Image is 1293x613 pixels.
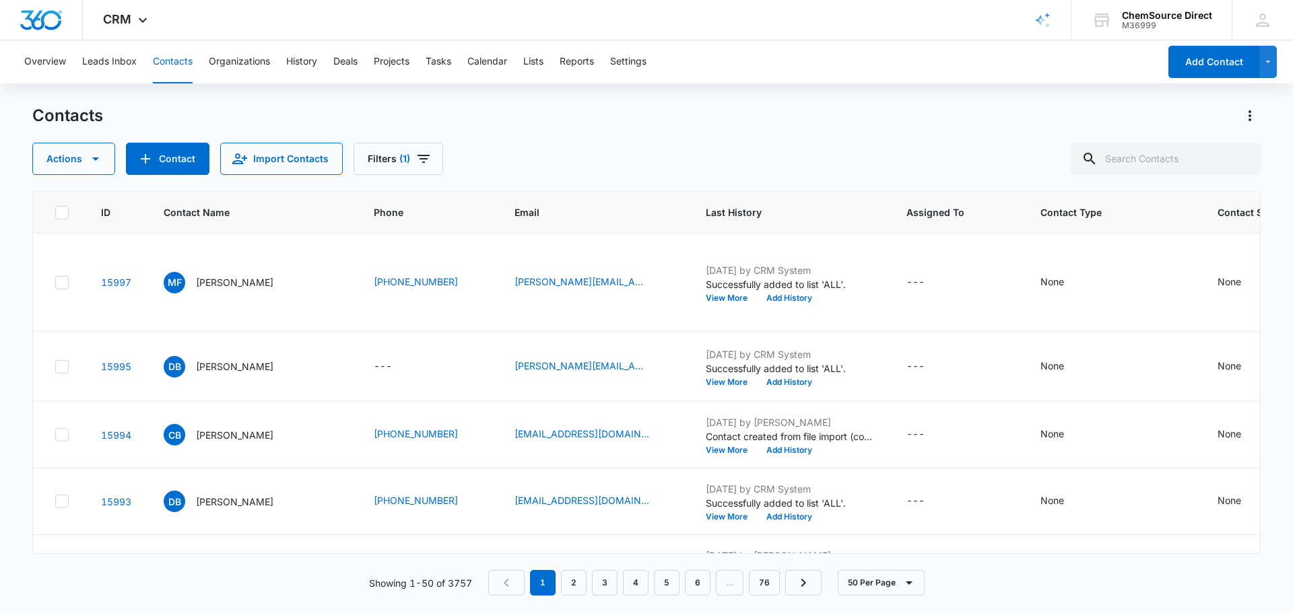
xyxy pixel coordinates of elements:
div: Email - debbiescleaningservice@yahoo.com - Select to Edit Field [515,493,673,509]
span: Contact Type [1040,205,1166,219]
em: 1 [530,570,556,596]
a: Navigate to contact details page for Dirk Baker [101,361,131,372]
a: [PERSON_NAME][EMAIL_ADDRESS][DOMAIN_NAME] [515,359,649,373]
input: Search Contacts [1071,143,1261,175]
div: Contact Type - None - Select to Edit Field [1040,275,1088,291]
div: Contact Type - None - Select to Edit Field [1040,359,1088,375]
button: Filters [354,143,443,175]
button: Settings [610,40,646,83]
div: Email - dirk@dirkbaker.com - Select to Edit Field [515,359,673,375]
button: Reports [560,40,594,83]
div: account name [1122,10,1212,21]
div: Contact Status - None - Select to Edit Field [1218,359,1265,375]
button: View More [706,294,757,302]
p: Showing 1-50 of 3757 [369,576,472,590]
button: 50 Per Page [838,570,925,596]
button: Actions [32,143,115,175]
a: Page 6 [685,570,710,596]
div: None [1040,275,1064,289]
nav: Pagination [488,570,822,596]
p: [PERSON_NAME] [196,428,273,442]
a: Page 3 [592,570,618,596]
button: Calendar [467,40,507,83]
a: [PHONE_NUMBER] [374,275,458,289]
button: Add Contact [1168,46,1259,78]
div: None [1040,427,1064,441]
div: None [1040,359,1064,373]
p: [PERSON_NAME] [196,359,273,373]
div: Assigned To - - Select to Edit Field [906,427,949,443]
a: Page 76 [749,570,780,596]
div: Contact Type - None - Select to Edit Field [1040,427,1088,443]
span: Assigned To [906,205,989,219]
p: [PERSON_NAME] [196,275,273,289]
a: Navigate to contact details page for Cheryl Berg [101,429,131,441]
p: Contact created from file import (contacts_cleaned [DATE] - contacts_cleaned [DATE].csv): -- [706,429,874,443]
span: MF [164,272,185,293]
a: [EMAIL_ADDRESS][DOMAIN_NAME] [515,427,649,441]
h1: Contacts [32,106,103,126]
p: [DATE] by CRM System [706,347,874,361]
span: Email [515,205,654,219]
div: None [1218,275,1241,289]
button: Deals [333,40,358,83]
p: Successfully added to list 'ALL'. [706,361,874,375]
div: Assigned To - - Select to Edit Field [906,359,949,375]
div: Contact Name - Dirk Baker - Select to Edit Field [164,356,298,377]
div: None [1218,427,1241,441]
a: [PHONE_NUMBER] [374,427,458,441]
button: Actions [1239,105,1261,127]
div: Contact Status - None - Select to Edit Field [1218,427,1265,443]
p: Successfully added to list 'ALL'. [706,496,874,510]
span: DB [164,491,185,512]
p: [DATE] by CRM System [706,263,874,277]
div: Phone - - Select to Edit Field [374,359,416,375]
div: Contact Status - None - Select to Edit Field [1218,493,1265,509]
button: View More [706,513,757,521]
div: Contact Status - None - Select to Edit Field [1218,275,1265,291]
div: --- [906,359,925,375]
div: Assigned To - - Select to Edit Field [906,275,949,291]
button: Add History [757,446,822,454]
p: [DATE] by [PERSON_NAME] [706,415,874,429]
button: View More [706,446,757,454]
div: None [1040,493,1064,507]
span: ID [101,205,112,219]
div: Phone - (757) 263-1133 - Select to Edit Field [374,275,482,291]
div: Phone - (800) 613-1240 - Select to Edit Field [374,427,482,443]
span: DB [164,356,185,377]
div: --- [906,275,925,291]
a: [PHONE_NUMBER] [374,493,458,507]
button: Lists [523,40,543,83]
a: Navigate to contact details page for Matthew Foster [101,277,131,288]
a: Page 4 [623,570,649,596]
a: Page 5 [654,570,679,596]
div: Contact Name - Matthew Foster - Select to Edit Field [164,272,298,293]
div: Contact Type - None - Select to Edit Field [1040,493,1088,509]
a: [EMAIL_ADDRESS][DOMAIN_NAME] [515,493,649,507]
div: --- [374,359,392,375]
button: Leads Inbox [82,40,137,83]
div: Email - matthew.foster@vbschools.com - Select to Edit Field [515,275,673,291]
div: None [1218,493,1241,507]
div: Contact Name - Debra Barbour - Select to Edit Field [164,491,298,512]
button: Overview [24,40,66,83]
button: Add History [757,513,822,521]
span: CB [164,424,185,445]
span: Last History [706,205,855,219]
span: Contact Name [164,205,322,219]
button: Add Contact [126,143,209,175]
div: --- [906,493,925,509]
span: (1) [399,154,410,164]
div: --- [906,427,925,443]
div: Assigned To - - Select to Edit Field [906,493,949,509]
div: None [1218,359,1241,373]
div: Email - cherylb@dpialliance.com - Select to Edit Field [515,427,673,443]
p: [PERSON_NAME] [196,495,273,509]
button: Projects [374,40,409,83]
div: account id [1122,21,1212,30]
div: Contact Name - Cheryl Berg - Select to Edit Field [164,424,298,445]
span: Phone [374,205,463,219]
button: Add History [757,294,822,302]
button: Contacts [153,40,193,83]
